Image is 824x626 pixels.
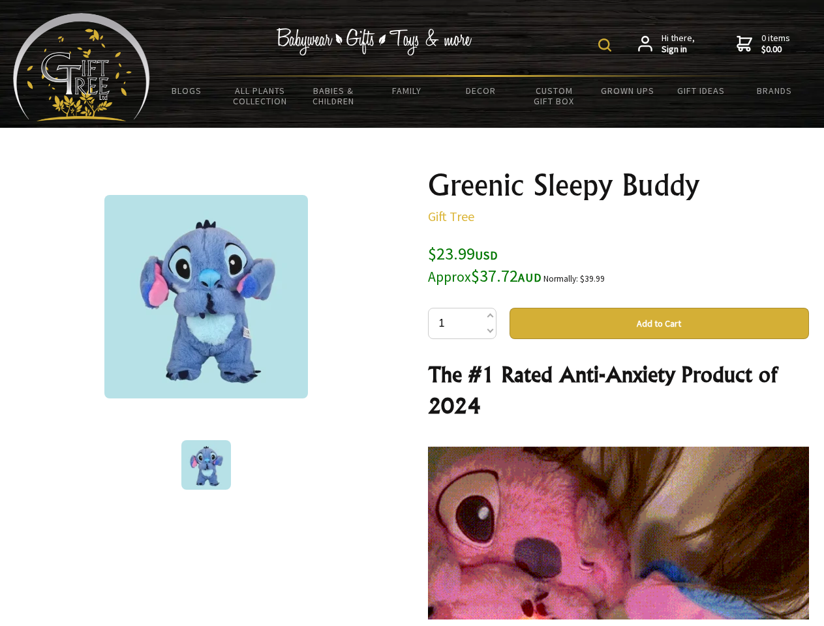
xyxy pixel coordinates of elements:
[181,440,231,490] img: Greenic Sleepy Buddy
[13,13,150,121] img: Babyware - Gifts - Toys and more...
[664,77,738,104] a: Gift Ideas
[444,77,517,104] a: Decor
[371,77,444,104] a: Family
[662,44,695,55] strong: Sign in
[428,361,777,419] strong: The #1 Rated Anti-Anxiety Product of 2024
[738,77,812,104] a: Brands
[510,308,809,339] button: Add to Cart
[428,208,474,224] a: Gift Tree
[543,273,605,284] small: Normally: $39.99
[598,38,611,52] img: product search
[277,28,472,55] img: Babywear - Gifts - Toys & more
[737,33,790,55] a: 0 items$0.00
[428,268,471,286] small: Approx
[428,243,542,286] span: $23.99 $37.72
[638,33,695,55] a: Hi there,Sign in
[428,170,809,201] h1: Greenic Sleepy Buddy
[761,32,790,55] span: 0 items
[518,270,542,285] span: AUD
[761,44,790,55] strong: $0.00
[224,77,298,115] a: All Plants Collection
[297,77,371,115] a: Babies & Children
[590,77,664,104] a: Grown Ups
[150,77,224,104] a: BLOGS
[662,33,695,55] span: Hi there,
[475,248,498,263] span: USD
[517,77,591,115] a: Custom Gift Box
[104,195,308,398] img: Greenic Sleepy Buddy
